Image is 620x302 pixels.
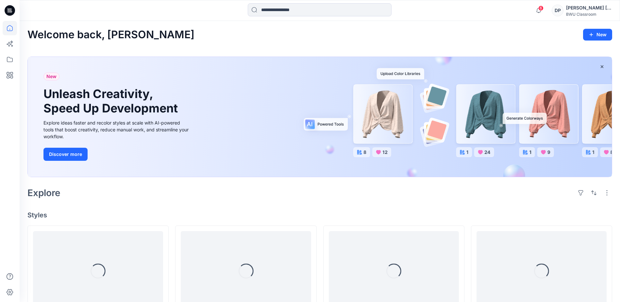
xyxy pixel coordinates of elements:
button: New [583,29,612,41]
button: Discover more [43,148,88,161]
span: New [46,73,57,80]
h4: Styles [27,211,612,219]
h2: Explore [27,188,60,198]
a: Discover more [43,148,191,161]
h2: Welcome back, [PERSON_NAME] [27,29,194,41]
div: DP [552,5,563,16]
div: [PERSON_NAME] [PERSON_NAME] [566,4,612,12]
h1: Unleash Creativity, Speed Up Development [43,87,181,115]
div: Explore ideas faster and recolor styles at scale with AI-powered tools that boost creativity, red... [43,119,191,140]
div: BWU Classroom [566,12,612,17]
span: 6 [538,6,544,11]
